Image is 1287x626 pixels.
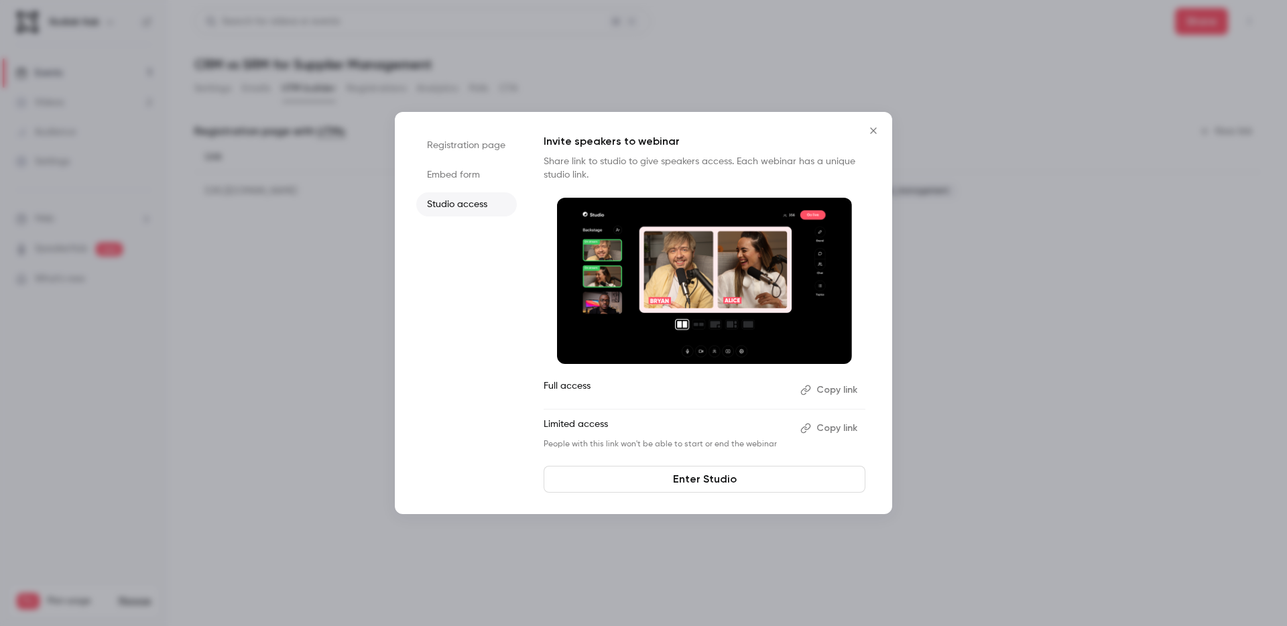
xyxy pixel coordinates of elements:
[544,439,790,450] p: People with this link won't be able to start or end the webinar
[416,192,517,216] li: Studio access
[795,379,865,401] button: Copy link
[544,155,865,182] p: Share link to studio to give speakers access. Each webinar has a unique studio link.
[544,418,790,439] p: Limited access
[544,466,865,493] a: Enter Studio
[860,117,887,144] button: Close
[416,163,517,187] li: Embed form
[557,198,852,364] img: Invite speakers to webinar
[544,379,790,401] p: Full access
[795,418,865,439] button: Copy link
[416,133,517,158] li: Registration page
[544,133,865,149] p: Invite speakers to webinar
